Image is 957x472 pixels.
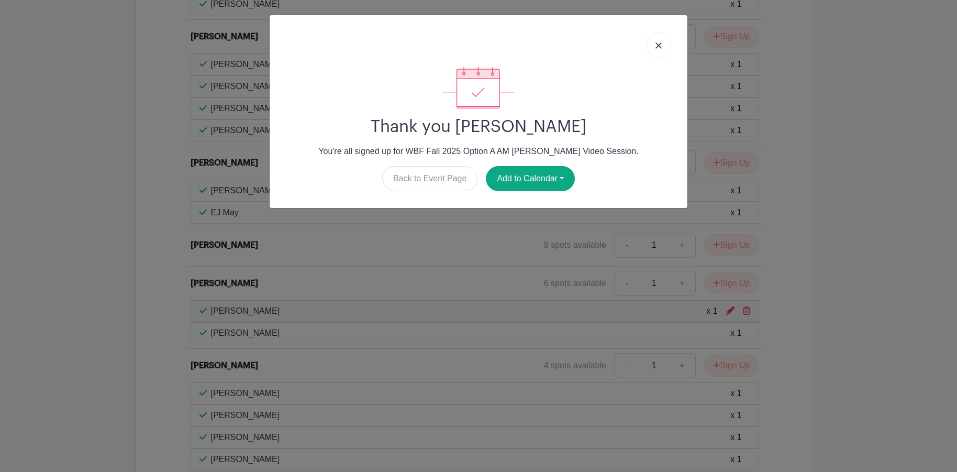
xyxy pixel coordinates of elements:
[486,166,575,191] button: Add to Calendar
[655,42,662,49] img: close_button-5f87c8562297e5c2d7936805f587ecaba9071eb48480494691a3f1689db116b3.svg
[382,166,478,191] a: Back to Event Page
[278,117,679,137] h2: Thank you [PERSON_NAME]
[442,67,515,108] img: signup_complete-c468d5dda3e2740ee63a24cb0ba0d3ce5d8a4ecd24259e683200fb1569d990c8.svg
[278,145,679,158] p: You're all signed up for WBF Fall 2025 Option A AM [PERSON_NAME] Video Session.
